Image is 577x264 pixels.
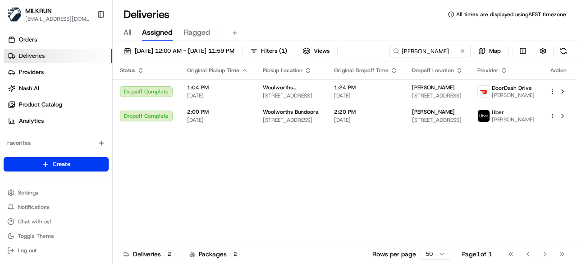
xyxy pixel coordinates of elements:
div: Action [549,67,568,74]
span: [PERSON_NAME] [412,108,455,116]
span: Uber [492,109,504,116]
img: uber-new-logo.jpeg [478,110,490,122]
span: [STREET_ADDRESS] [263,92,320,99]
h1: Deliveries [124,7,169,22]
button: MILKRUNMILKRUN[EMAIL_ADDRESS][DOMAIN_NAME] [4,4,93,25]
button: Settings [4,186,109,199]
button: Toggle Theme [4,230,109,242]
button: Create [4,157,109,171]
span: 1:24 PM [334,84,398,91]
span: [DATE] [187,92,248,99]
p: Rows per page [372,250,416,259]
span: Original Pickup Time [187,67,239,74]
span: Create [53,160,70,168]
button: Map [474,45,505,57]
span: [STREET_ADDRESS] [412,92,463,99]
span: Woolworths Bundoora [263,108,319,116]
span: Assigned [142,27,173,38]
span: All [124,27,131,38]
span: ( 1 ) [279,47,287,55]
img: doordash_logo_v2.png [478,86,490,97]
span: Dropoff Location [412,67,454,74]
button: [EMAIL_ADDRESS][DOMAIN_NAME] [25,15,90,23]
span: [DATE] 12:00 AM - [DATE] 11:59 PM [135,47,234,55]
span: [PERSON_NAME] [492,92,535,99]
span: Toggle Theme [18,232,54,240]
button: Chat with us! [4,215,109,228]
span: 2:20 PM [334,108,398,116]
img: MILKRUN [7,7,22,22]
span: Map [489,47,501,55]
span: Flagged [183,27,210,38]
span: Orders [19,36,37,44]
span: [DATE] [334,92,398,99]
span: [DATE] [187,116,248,124]
span: [STREET_ADDRESS] [412,116,463,124]
div: Packages [189,250,240,259]
span: Analytics [19,117,44,125]
span: Product Catalog [19,101,62,109]
a: Orders [4,32,112,47]
button: Notifications [4,201,109,213]
span: Provider [477,67,499,74]
span: Notifications [18,204,50,211]
div: Deliveries [124,250,174,259]
button: Views [299,45,334,57]
span: Status [120,67,135,74]
span: Deliveries [19,52,45,60]
span: Views [314,47,330,55]
span: Original Dropoff Time [334,67,389,74]
a: Analytics [4,114,112,128]
span: Providers [19,68,44,76]
a: Deliveries [4,49,112,63]
span: DoorDash Drive [492,84,532,92]
button: Filters(1) [246,45,291,57]
span: Settings [18,189,38,196]
span: Log out [18,247,37,254]
span: Nash AI [19,84,39,93]
span: Filters [261,47,287,55]
span: [PERSON_NAME] [412,84,455,91]
span: 2:00 PM [187,108,248,116]
button: MILKRUN [25,6,52,15]
div: 2 [230,250,240,258]
span: [STREET_ADDRESS] [263,116,320,124]
button: Refresh [557,45,570,57]
span: Woolworths Supermarket AU - [GEOGRAPHIC_DATA] [263,84,320,91]
span: [PERSON_NAME] [492,116,535,123]
span: 1:04 PM [187,84,248,91]
div: Favorites [4,136,109,150]
a: Nash AI [4,81,112,96]
div: 2 [165,250,174,258]
span: Pickup Location [263,67,302,74]
a: Providers [4,65,112,79]
button: [DATE] 12:00 AM - [DATE] 11:59 PM [120,45,238,57]
input: Type to search [389,45,471,57]
a: Product Catalog [4,97,112,112]
span: [DATE] [334,116,398,124]
span: All times are displayed using AEST timezone [456,11,566,18]
span: Chat with us! [18,218,51,225]
div: Page 1 of 1 [462,250,492,259]
button: Log out [4,244,109,257]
